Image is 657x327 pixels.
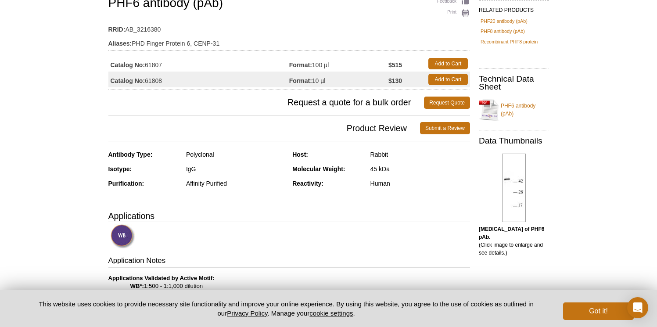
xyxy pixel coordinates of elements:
[111,77,145,85] strong: Catalog No:
[481,27,525,35] a: PHF8 antibody (pAb)
[420,122,470,134] a: Submit a Review
[424,97,470,109] a: Request Quote
[108,97,424,109] span: Request a quote for a bulk order
[292,180,323,187] strong: Reactivity:
[108,274,470,314] p: 1:500 - 1:1,000 dilution *Note: Many chromatin-bound proteins are not soluble in a low salt nucle...
[370,180,470,187] div: Human
[292,165,345,172] strong: Molecular Weight:
[479,137,549,145] h2: Data Thumbnails
[481,38,538,46] a: Recombinant PHF8 protein
[186,165,286,173] div: IgG
[108,25,126,33] strong: RRID:
[388,77,402,85] strong: $130
[24,299,549,318] p: This website uses cookies to provide necessary site functionality and improve your online experie...
[111,61,145,69] strong: Catalog No:
[481,17,528,25] a: PHF20 antibody (pAb)
[227,309,267,317] a: Privacy Policy
[108,34,470,48] td: PHD Finger Protein 6, CENP-31
[479,75,549,91] h2: Technical Data Sheet
[108,72,289,87] td: 61808
[309,309,353,317] button: cookie settings
[289,72,388,87] td: 10 µl
[111,224,135,248] img: Western Blot Validated
[108,165,132,172] strong: Isotype:
[108,209,470,223] h3: Applications
[108,56,289,72] td: 61807
[479,97,549,123] a: PHF6 antibody (pAb)
[108,122,420,134] span: Product Review
[370,165,470,173] div: 45 kDa
[186,180,286,187] div: Affinity Purified
[108,180,144,187] strong: Purification:
[437,8,470,18] a: Print
[370,151,470,158] div: Rabbit
[428,74,468,85] a: Add to Cart
[186,151,286,158] div: Polyclonal
[627,297,648,318] div: Open Intercom Messenger
[108,255,470,268] h3: Application Notes
[289,77,312,85] strong: Format:
[563,302,633,320] button: Got it!
[108,275,215,281] b: Applications Validated by Active Motif:
[108,40,132,47] strong: Aliases:
[289,61,312,69] strong: Format:
[108,20,470,34] td: AB_3216380
[292,151,308,158] strong: Host:
[388,61,402,69] strong: $515
[479,226,545,240] b: [MEDICAL_DATA] of PHF6 pAb.
[289,56,388,72] td: 100 µl
[428,58,468,69] a: Add to Cart
[502,154,526,222] img: PHF6 antibody (pAb) tested by Western blot.
[108,151,153,158] strong: Antibody Type:
[479,225,549,257] p: (Click image to enlarge and see details.)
